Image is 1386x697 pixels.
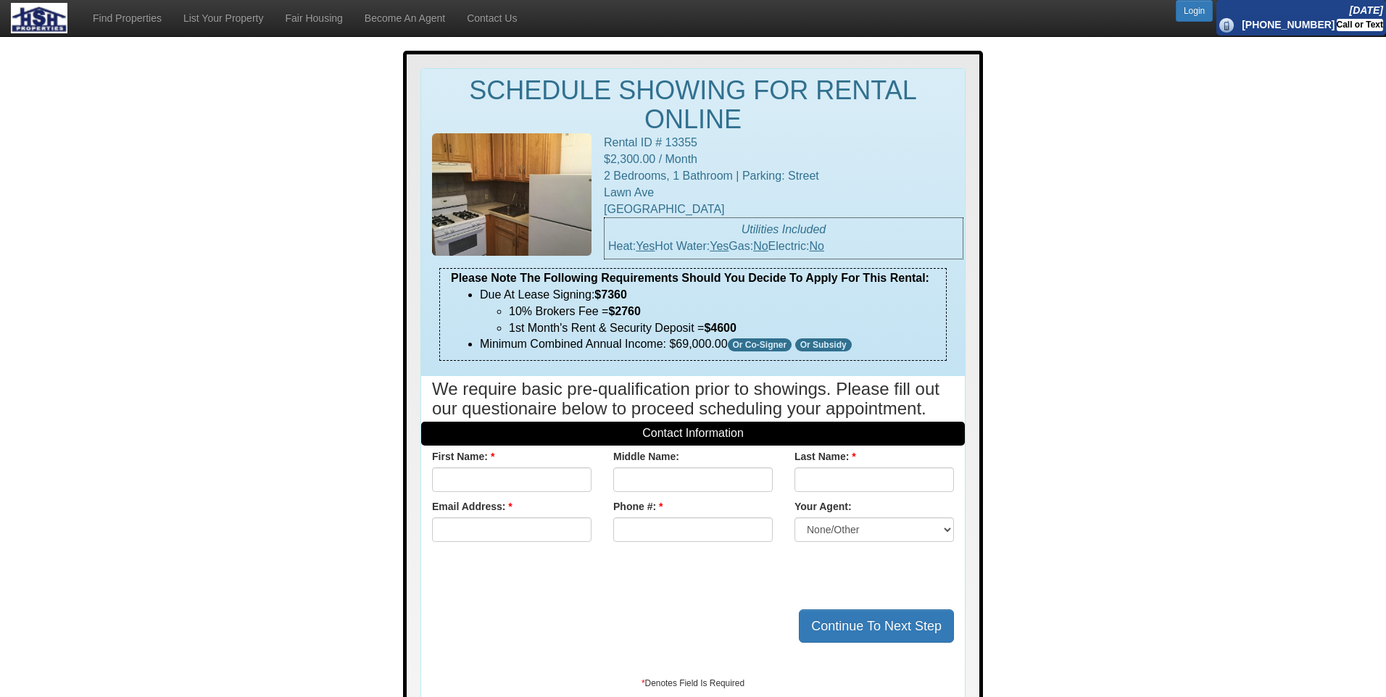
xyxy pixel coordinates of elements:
[451,272,929,284] b: Please Note The Following Requirements Should You Decide To Apply For This Rental:
[636,240,655,252] u: Yes
[1350,4,1383,16] i: [DATE]
[613,499,663,514] label: Phone #:
[480,287,935,337] li: Due At Lease Signing:
[795,338,852,351] span: Or Subsidy
[604,217,963,259] div: Heat: Hot Water: Gas: Electric:
[608,305,641,317] span: $2760
[742,223,826,235] i: Utilities Included
[613,449,679,464] label: Middle Name:
[753,240,768,252] u: No
[794,499,852,514] label: Your Agent:
[602,133,965,261] div: Rental ID # 13355 $2,300.00 / Month 2 Bedrooms, 1 Bathroom | Parking: Street Lawn Ave [GEOGRAPHIC...
[642,678,744,688] small: Denotes Field Is Required
[728,338,792,351] span: Or Co-Signer
[432,449,494,464] label: First Name:
[583,549,803,606] iframe: reCAPTCHA
[432,76,954,133] h1: SCHEDULE SHOWING FOR RENTAL ONLINE
[1219,18,1234,33] img: phone_icon.png
[509,320,935,337] li: 1st Month's Rent & Security Deposit =
[794,449,856,464] label: Last Name:
[480,336,935,353] li: Minimum Combined Annual Income: $69,000.00
[421,422,965,446] div: Contact Information
[509,304,935,320] li: 10% Brokers Fee =
[1242,19,1335,30] b: [PHONE_NUMBER]
[594,288,627,301] span: $7360
[704,322,736,334] span: $4600
[1337,19,1383,31] div: Call or Text
[432,499,513,514] label: Email Address:
[810,240,824,252] u: No
[710,240,729,252] u: Yes
[432,133,592,256] img: 24aa91fd-40e6-4d01-9213-d01e6c06a25b.jpeg
[799,609,954,643] button: Continue To Next Step
[432,380,954,418] h3: We require basic pre-qualification prior to showings. Please fill out our questionaire below to p...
